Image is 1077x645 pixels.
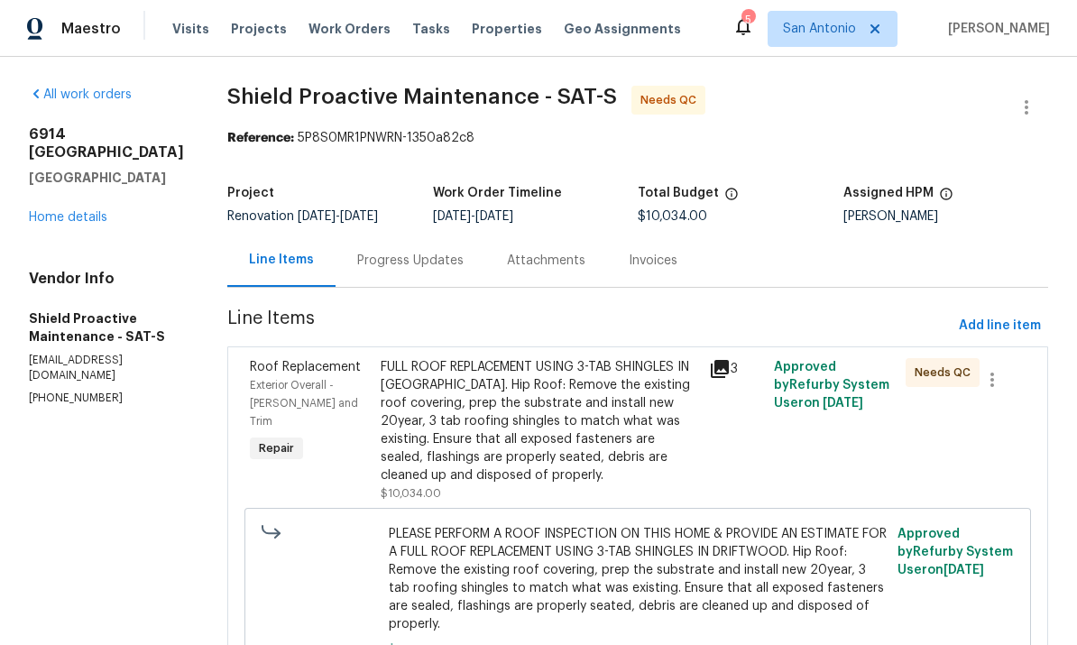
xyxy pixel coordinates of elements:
span: [DATE] [944,564,984,576]
span: Work Orders [308,20,391,38]
span: $10,034.00 [381,488,441,499]
span: Tasks [412,23,450,35]
span: [DATE] [475,210,513,223]
div: Progress Updates [357,252,464,270]
span: [DATE] [340,210,378,223]
span: Needs QC [640,91,704,109]
h5: Total Budget [638,187,719,199]
span: Maestro [61,20,121,38]
div: 3 [709,358,764,380]
span: San Antonio [783,20,856,38]
span: The total cost of line items that have been proposed by Opendoor. This sum includes line items th... [724,187,739,210]
span: $10,034.00 [638,210,707,223]
p: [PHONE_NUMBER] [29,391,184,406]
span: Projects [231,20,287,38]
span: Roof Replacement [250,361,361,373]
div: 5 [741,11,754,29]
span: - [298,210,378,223]
span: Visits [172,20,209,38]
span: Exterior Overall - [PERSON_NAME] and Trim [250,380,358,427]
span: Needs QC [915,364,978,382]
span: Geo Assignments [564,20,681,38]
span: Properties [472,20,542,38]
h4: Vendor Info [29,270,184,288]
div: [PERSON_NAME] [843,210,1049,223]
div: Attachments [507,252,585,270]
div: Line Items [249,251,314,269]
h5: Project [227,187,274,199]
span: Shield Proactive Maintenance - SAT-S [227,86,617,107]
span: Repair [252,439,301,457]
div: 5P8S0MR1PNWRN-1350a82c8 [227,129,1048,147]
span: [DATE] [298,210,336,223]
b: Reference: [227,132,294,144]
span: PLEASE PERFORM A ROOF INSPECTION ON THIS HOME & PROVIDE AN ESTIMATE FOR A FULL ROOF REPLACEMENT U... [389,525,887,633]
p: [EMAIL_ADDRESS][DOMAIN_NAME] [29,353,184,383]
h5: Shield Proactive Maintenance - SAT-S [29,309,184,346]
h2: 6914 [GEOGRAPHIC_DATA] [29,125,184,161]
h5: Work Order Timeline [433,187,562,199]
span: Line Items [227,309,952,343]
span: Add line item [959,315,1041,337]
div: FULL ROOF REPLACEMENT USING 3-TAB SHINGLES IN [GEOGRAPHIC_DATA]. Hip Roof: Remove the existing ro... [381,358,697,484]
div: Invoices [629,252,677,270]
span: Renovation [227,210,378,223]
span: [DATE] [433,210,471,223]
h5: Assigned HPM [843,187,934,199]
h5: [GEOGRAPHIC_DATA] [29,169,184,187]
button: Add line item [952,309,1048,343]
span: The hpm assigned to this work order. [939,187,953,210]
a: All work orders [29,88,132,101]
span: [PERSON_NAME] [941,20,1050,38]
span: [DATE] [823,397,863,410]
span: - [433,210,513,223]
a: Home details [29,211,107,224]
span: Approved by Refurby System User on [897,528,1013,576]
span: Approved by Refurby System User on [774,361,889,410]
